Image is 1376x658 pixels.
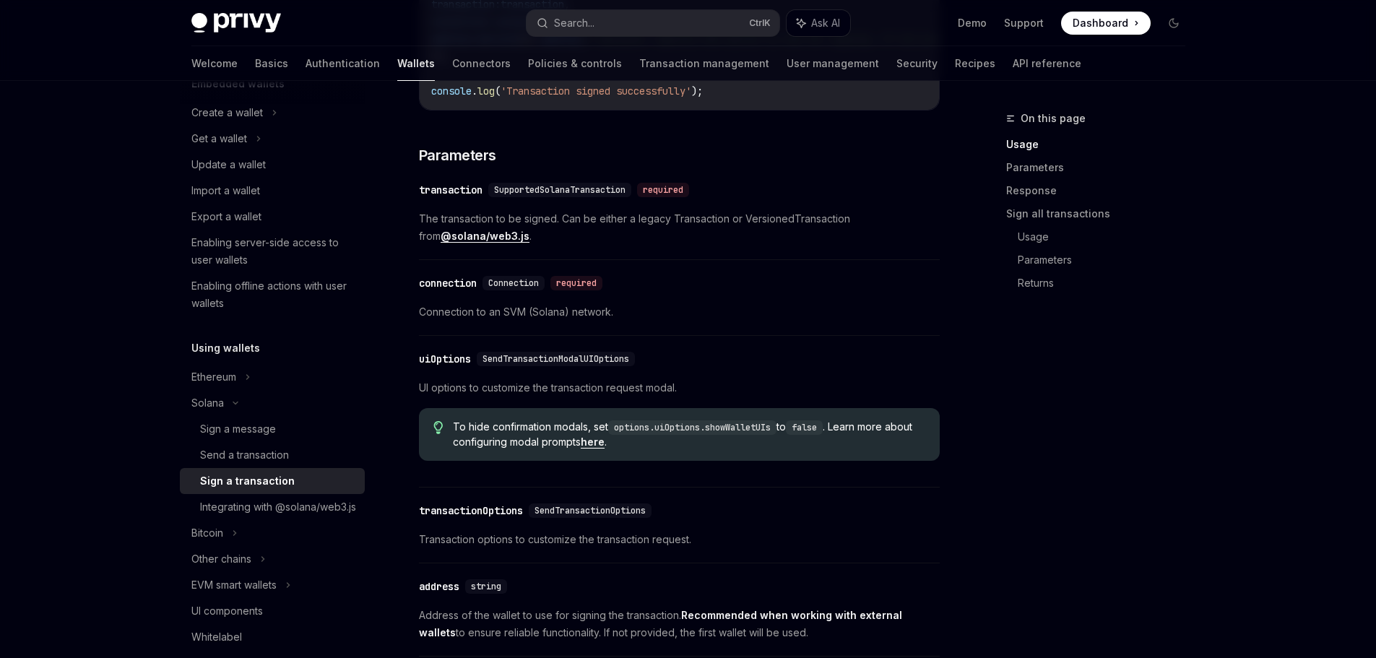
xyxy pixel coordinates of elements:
code: options.uiOptions.showWalletUIs [608,420,776,435]
a: Send a transaction [180,442,365,468]
a: Enabling server-side access to user wallets [180,230,365,273]
div: Export a wallet [191,208,261,225]
code: false [786,420,823,435]
span: console [431,85,472,98]
a: Enabling offline actions with user wallets [180,273,365,316]
a: User management [787,46,879,81]
span: UI options to customize the transaction request modal. [419,379,940,397]
span: SendTransactionModalUIOptions [483,353,629,365]
a: Returns [1018,272,1197,295]
div: Import a wallet [191,182,260,199]
span: SupportedSolanaTransaction [494,184,626,196]
a: Basics [255,46,288,81]
div: transaction [419,183,483,197]
img: dark logo [191,13,281,33]
a: Wallets [397,46,435,81]
a: Response [1006,179,1197,202]
h5: Using wallets [191,339,260,357]
div: required [550,276,602,290]
a: Usage [1006,133,1197,156]
a: Policies & controls [528,46,622,81]
a: Connectors [452,46,511,81]
a: Sign a transaction [180,468,365,494]
div: Other chains [191,550,251,568]
button: Toggle dark mode [1162,12,1185,35]
span: Connection to an SVM (Solana) network. [419,303,940,321]
span: Dashboard [1073,16,1128,30]
div: connection [419,276,477,290]
a: here [581,436,605,449]
div: uiOptions [419,352,471,366]
div: Enabling offline actions with user wallets [191,277,356,312]
span: ( [495,85,501,98]
a: Export a wallet [180,204,365,230]
div: Enabling server-side access to user wallets [191,234,356,269]
div: Whitelabel [191,628,242,646]
a: Transaction management [639,46,769,81]
div: UI components [191,602,263,620]
span: string [471,581,501,592]
button: Search...CtrlK [527,10,779,36]
a: Whitelabel [180,624,365,650]
span: Connection [488,277,539,289]
div: Get a wallet [191,130,247,147]
a: UI components [180,598,365,624]
div: Solana [191,394,224,412]
div: required [637,183,689,197]
span: The transaction to be signed. Can be either a legacy Transaction or VersionedTransaction from . [419,210,940,245]
div: Send a transaction [200,446,289,464]
div: Sign a transaction [200,472,295,490]
span: Address of the wallet to use for signing the transaction. to ensure reliable functionality. If no... [419,607,940,641]
a: @solana/web3.js [441,230,529,243]
span: On this page [1021,110,1086,127]
div: Update a wallet [191,156,266,173]
div: Bitcoin [191,524,223,542]
div: Ethereum [191,368,236,386]
button: Ask AI [787,10,850,36]
a: Parameters [1018,248,1197,272]
div: Create a wallet [191,104,263,121]
svg: Tip [433,421,443,434]
span: Ask AI [811,16,840,30]
span: To hide confirmation modals, set to . Learn more about configuring modal prompts . [453,420,925,449]
span: log [477,85,495,98]
span: Transaction options to customize the transaction request. [419,531,940,548]
div: Integrating with @solana/web3.js [200,498,356,516]
a: API reference [1013,46,1081,81]
a: Parameters [1006,156,1197,179]
a: Integrating with @solana/web3.js [180,494,365,520]
div: Search... [554,14,594,32]
span: ); [691,85,703,98]
a: Security [896,46,938,81]
a: Recipes [955,46,995,81]
span: Ctrl K [749,17,771,29]
span: Parameters [419,145,496,165]
a: Update a wallet [180,152,365,178]
span: 'Transaction signed successfully' [501,85,691,98]
a: Sign a message [180,416,365,442]
a: Usage [1018,225,1197,248]
div: transactionOptions [419,503,523,518]
a: Support [1004,16,1044,30]
span: SendTransactionOptions [535,505,646,516]
a: Authentication [306,46,380,81]
div: EVM smart wallets [191,576,277,594]
a: Dashboard [1061,12,1151,35]
a: Sign all transactions [1006,202,1197,225]
a: Import a wallet [180,178,365,204]
a: Welcome [191,46,238,81]
div: address [419,579,459,594]
span: . [472,85,477,98]
a: Demo [958,16,987,30]
div: Sign a message [200,420,276,438]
